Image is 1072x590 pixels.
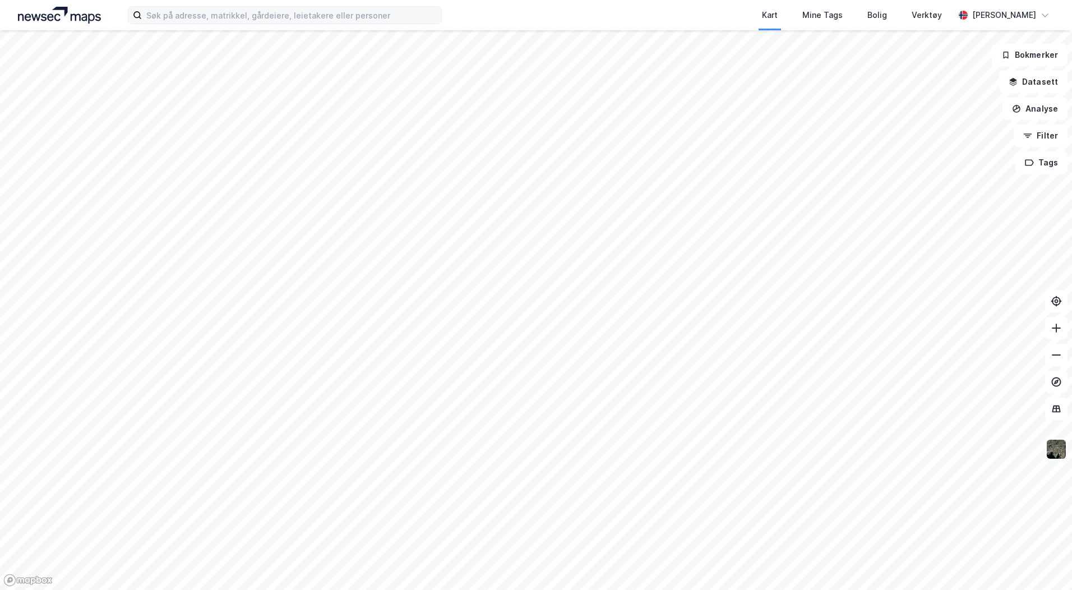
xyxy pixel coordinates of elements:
div: Mine Tags [802,8,843,22]
iframe: Chat Widget [1016,536,1072,590]
div: Kart [762,8,778,22]
div: [PERSON_NAME] [972,8,1036,22]
input: Søk på adresse, matrikkel, gårdeiere, leietakere eller personer [142,7,441,24]
div: Verktøy [912,8,942,22]
div: Bolig [867,8,887,22]
div: Kontrollprogram for chat [1016,536,1072,590]
img: logo.a4113a55bc3d86da70a041830d287a7e.svg [18,7,101,24]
